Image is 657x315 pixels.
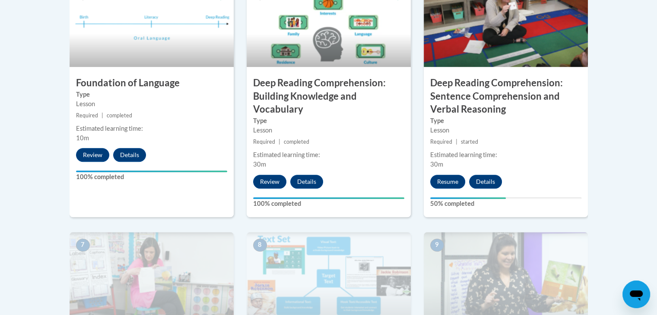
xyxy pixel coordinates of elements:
[253,139,275,145] span: Required
[76,90,227,99] label: Type
[430,150,581,160] div: Estimated learning time:
[253,197,404,199] div: Your progress
[253,116,404,126] label: Type
[253,175,286,189] button: Review
[76,172,227,182] label: 100% completed
[76,148,109,162] button: Review
[424,76,588,116] h3: Deep Reading Comprehension: Sentence Comprehension and Verbal Reasoning
[76,134,89,142] span: 10m
[247,76,411,116] h3: Deep Reading Comprehension: Building Knowledge and Vocabulary
[253,126,404,135] div: Lesson
[253,199,404,208] label: 100% completed
[456,139,457,145] span: |
[622,280,650,308] iframe: Button to launch messaging window
[113,148,146,162] button: Details
[430,199,581,208] label: 50% completed
[430,161,443,168] span: 30m
[430,139,452,145] span: Required
[76,124,227,133] div: Estimated learning time:
[76,170,227,172] div: Your progress
[107,112,132,119] span: completed
[253,161,266,168] span: 30m
[76,239,90,252] span: 7
[430,126,581,135] div: Lesson
[430,116,581,126] label: Type
[70,76,234,90] h3: Foundation of Language
[76,99,227,109] div: Lesson
[253,150,404,160] div: Estimated learning time:
[430,197,506,199] div: Your progress
[253,239,267,252] span: 8
[469,175,502,189] button: Details
[76,112,98,119] span: Required
[290,175,323,189] button: Details
[102,112,103,119] span: |
[430,175,465,189] button: Resume
[284,139,309,145] span: completed
[430,239,444,252] span: 9
[461,139,478,145] span: started
[279,139,280,145] span: |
